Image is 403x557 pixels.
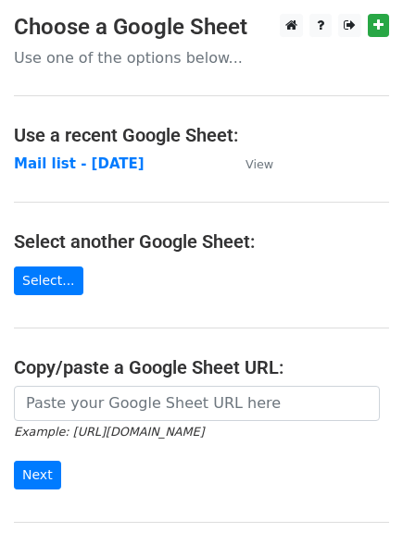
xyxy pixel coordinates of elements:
[14,124,389,146] h4: Use a recent Google Sheet:
[14,230,389,253] h4: Select another Google Sheet:
[14,14,389,41] h3: Choose a Google Sheet
[14,356,389,378] h4: Copy/paste a Google Sheet URL:
[14,155,145,172] a: Mail list - [DATE]
[14,386,380,421] input: Paste your Google Sheet URL here
[14,425,204,439] small: Example: [URL][DOMAIN_NAME]
[14,461,61,489] input: Next
[227,155,273,172] a: View
[14,266,83,295] a: Select...
[14,48,389,68] p: Use one of the options below...
[246,157,273,171] small: View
